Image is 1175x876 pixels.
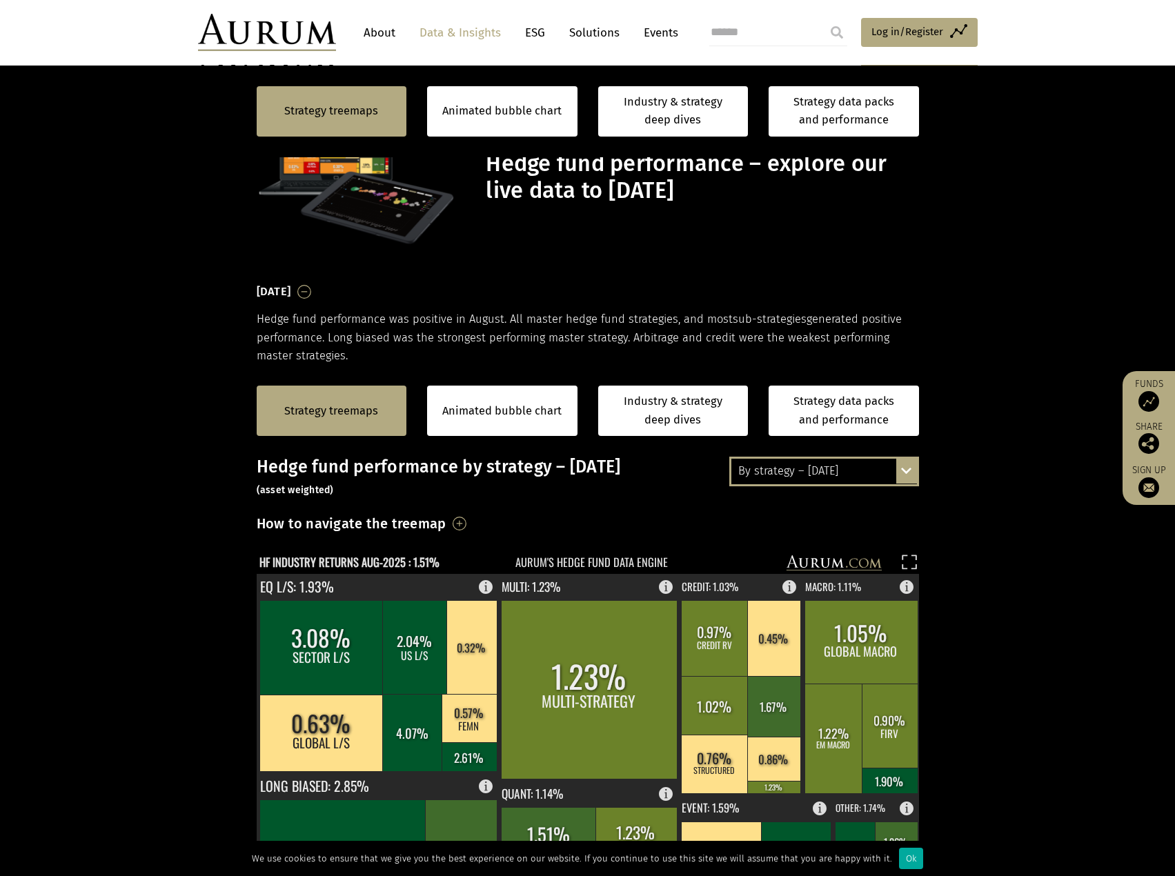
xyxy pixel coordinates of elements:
[257,512,446,535] h3: How to navigate the treemap
[198,14,336,51] img: Aurum
[442,102,562,120] a: Animated bubble chart
[861,18,978,47] a: Log in/Register
[442,402,562,420] a: Animated bubble chart
[1138,477,1159,498] img: Sign up to our newsletter
[257,281,291,302] h3: [DATE]
[1138,433,1159,454] img: Share this post
[562,20,626,46] a: Solutions
[899,848,923,869] div: Ok
[637,20,678,46] a: Events
[257,457,919,498] h3: Hedge fund performance by strategy – [DATE]
[1129,422,1168,454] div: Share
[257,484,334,496] small: (asset weighted)
[823,19,851,46] input: Submit
[357,20,402,46] a: About
[731,459,917,484] div: By strategy – [DATE]
[284,402,378,420] a: Strategy treemaps
[871,23,943,40] span: Log in/Register
[1138,391,1159,412] img: Access Funds
[518,20,552,46] a: ESG
[769,386,919,436] a: Strategy data packs and performance
[769,86,919,137] a: Strategy data packs and performance
[1129,464,1168,498] a: Sign up
[413,20,508,46] a: Data & Insights
[284,102,378,120] a: Strategy treemaps
[486,150,915,204] h1: Hedge fund performance – explore our live data to [DATE]
[1129,378,1168,412] a: Funds
[733,312,807,326] span: sub-strategies
[257,310,919,365] p: Hedge fund performance was positive in August. All master hedge fund strategies, and most generat...
[598,386,749,436] a: Industry & strategy deep dives
[598,86,749,137] a: Industry & strategy deep dives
